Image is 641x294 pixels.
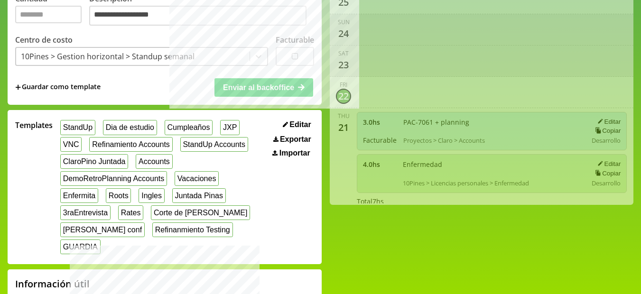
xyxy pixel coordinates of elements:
span: +Guardar como template [15,82,101,92]
label: Facturable [276,35,314,45]
button: Refinanmiento Testing [152,222,233,237]
button: Enfermita [60,188,98,203]
button: JXP [220,120,240,135]
button: GUARDIA [60,239,101,254]
button: Corte de [PERSON_NAME] [151,205,250,220]
button: 3raEntrevista [60,205,111,220]
button: Juntada Pinas [172,188,226,203]
button: Roots [106,188,131,203]
button: ClaroPino Juntada [60,154,128,169]
button: Enviar al backoffice [214,78,313,96]
button: [PERSON_NAME] conf [60,222,145,237]
span: + [15,82,21,92]
div: 10Pines > Gestion horizontal > Standup semanal [21,51,195,62]
button: Dia de estudio [103,120,157,135]
button: DemoRetroPlanning Accounts [60,171,167,186]
label: Centro de costo [15,35,73,45]
span: Enviar al backoffice [223,83,294,92]
button: StandUp [60,120,95,135]
h2: Información útil [15,277,90,290]
button: Refinamiento Accounts [89,137,172,152]
button: StandUp Accounts [180,137,248,152]
span: Exportar [280,135,311,144]
button: Accounts [136,154,172,169]
button: Rates [118,205,143,220]
span: Editar [289,120,311,129]
textarea: Descripción [89,6,307,26]
span: Importar [279,149,310,157]
button: Vacaciones [175,171,219,186]
button: Editar [280,120,314,129]
button: Ingles [139,188,164,203]
button: Cumpleaños [165,120,213,135]
input: Cantidad [15,6,82,23]
button: VNC [60,137,82,152]
button: Exportar [270,135,314,144]
span: Templates [15,120,53,130]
